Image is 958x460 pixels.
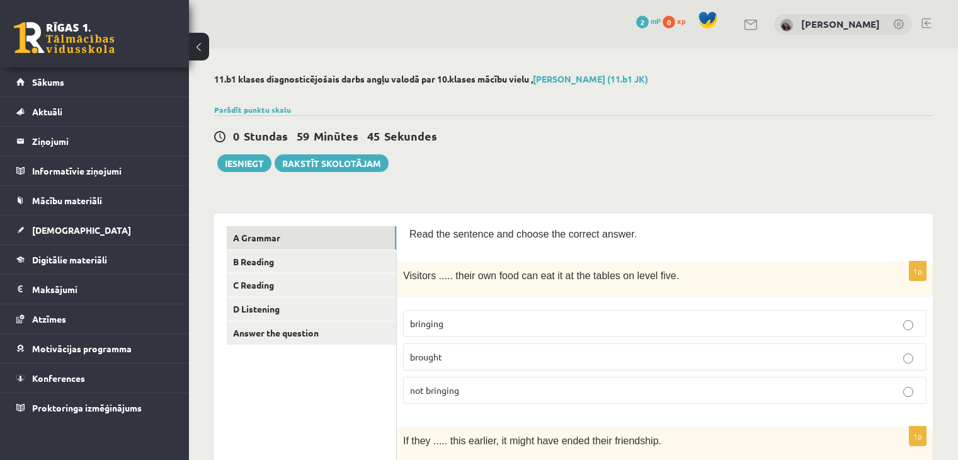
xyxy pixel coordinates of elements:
input: brought [903,354,913,364]
input: bringing [903,320,913,330]
a: [PERSON_NAME] [801,18,880,30]
span: 0 [663,16,675,28]
a: Proktoringa izmēģinājums [16,393,173,422]
a: Informatīvie ziņojumi [16,156,173,185]
a: A Grammar [227,226,396,250]
a: [PERSON_NAME] (11.b1 JK) [533,73,648,84]
span: mP [651,16,661,26]
a: Parādīt punktu skalu [214,105,291,115]
span: xp [677,16,685,26]
input: not bringing [903,387,913,397]
span: [DEMOGRAPHIC_DATA] [32,224,131,236]
span: Minūtes [314,129,358,143]
a: Digitālie materiāli [16,245,173,274]
a: Aktuāli [16,97,173,126]
a: 2 mP [636,16,661,26]
span: 45 [367,129,380,143]
span: Sākums [32,76,64,88]
span: Stundas [244,129,288,143]
a: Atzīmes [16,304,173,333]
a: Konferences [16,364,173,393]
a: D Listening [227,297,396,321]
legend: Ziņojumi [32,127,173,156]
button: Iesniegt [217,154,271,172]
span: Read the sentence and choose the correct answer. [409,229,637,239]
a: Motivācijas programma [16,334,173,363]
a: Rakstīt skolotājam [275,154,389,172]
h2: 11.b1 klases diagnosticējošais darbs angļu valodā par 10.klases mācību vielu , [214,74,933,84]
a: 0 xp [663,16,692,26]
img: Laura Bitina [780,19,793,32]
span: not bringing [410,384,459,396]
a: Rīgas 1. Tālmācības vidusskola [14,22,115,54]
span: Proktoringa izmēģinājums [32,402,142,413]
legend: Informatīvie ziņojumi [32,156,173,185]
legend: Maksājumi [32,275,173,304]
a: [DEMOGRAPHIC_DATA] [16,216,173,244]
span: Motivācijas programma [32,343,132,354]
p: 1p [909,426,927,446]
span: 2 [636,16,649,28]
span: Mācību materiāli [32,195,102,206]
span: Sekundes [384,129,437,143]
span: Digitālie materiāli [32,254,107,265]
a: Sākums [16,67,173,96]
a: C Reading [227,273,396,297]
a: Mācību materiāli [16,186,173,215]
a: Maksājumi [16,275,173,304]
span: If they ..... this earlier, it might have ended their friendship. [403,435,661,446]
span: Konferences [32,372,85,384]
a: Answer the question [227,321,396,345]
span: Atzīmes [32,313,66,325]
p: 1p [909,261,927,281]
span: 0 [233,129,239,143]
a: B Reading [227,250,396,273]
span: bringing [410,318,443,329]
span: 59 [297,129,309,143]
span: Aktuāli [32,106,62,117]
span: brought [410,351,442,362]
span: Visitors ..... their own food can eat it at the tables on level five. [403,270,679,281]
a: Ziņojumi [16,127,173,156]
